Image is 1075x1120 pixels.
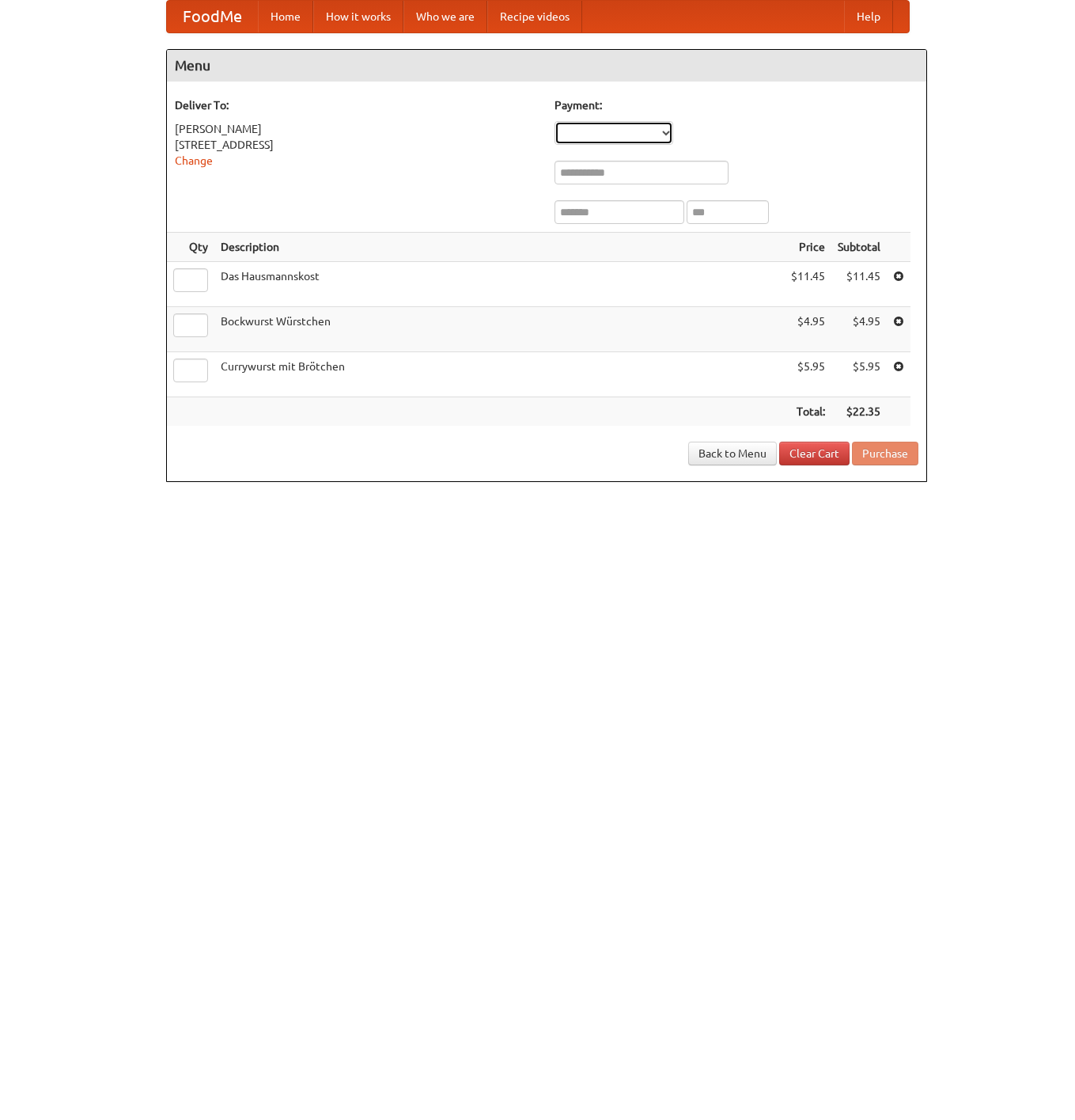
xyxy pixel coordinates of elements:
[175,121,539,137] div: [PERSON_NAME]
[785,352,831,397] td: $5.95
[831,352,887,397] td: $5.95
[258,1,313,32] a: Home
[313,1,403,32] a: How it works
[555,97,918,113] h5: Payment:
[487,1,582,32] a: Recipe videos
[403,1,487,32] a: Who we are
[785,307,831,352] td: $4.95
[852,442,918,465] button: Purchase
[779,442,850,465] a: Clear Cart
[785,397,831,427] th: Total:
[214,233,785,262] th: Description
[214,262,785,307] td: Das Hausmannskost
[167,1,258,32] a: FoodMe
[175,137,539,153] div: [STREET_ADDRESS]
[844,1,893,32] a: Help
[175,154,213,167] a: Change
[167,50,926,82] h4: Menu
[831,233,887,262] th: Subtotal
[785,262,831,307] td: $11.45
[831,307,887,352] td: $4.95
[214,307,785,352] td: Bockwurst Würstchen
[167,233,214,262] th: Qty
[831,262,887,307] td: $11.45
[831,397,887,427] th: $22.35
[785,233,831,262] th: Price
[214,352,785,397] td: Currywurst mit Brötchen
[688,442,777,465] a: Back to Menu
[175,97,539,113] h5: Deliver To:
